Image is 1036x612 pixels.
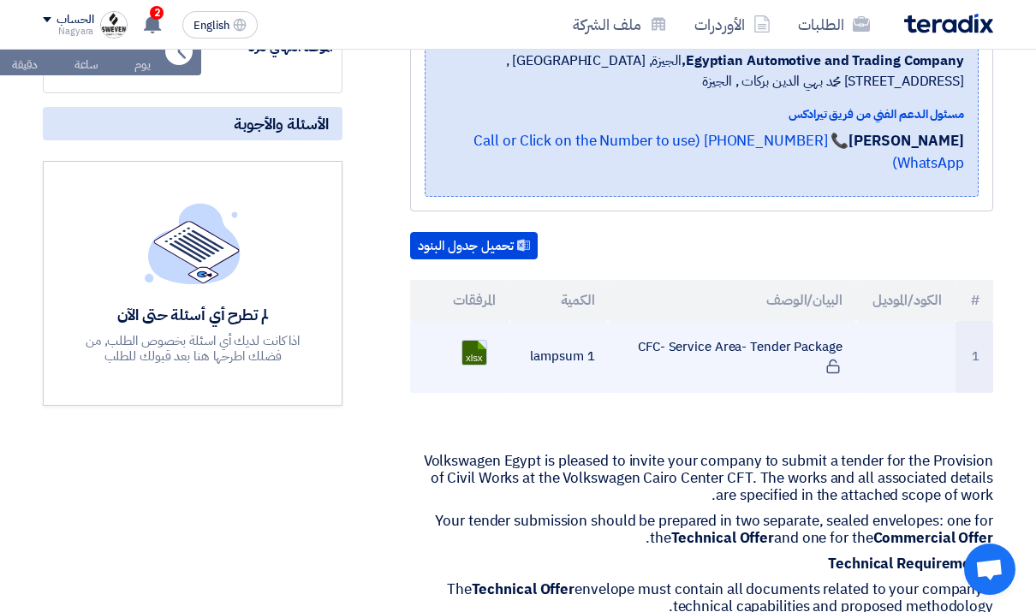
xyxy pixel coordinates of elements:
[509,280,609,321] th: الكمية
[234,114,329,134] span: الأسئلة والأجوبة
[681,4,784,45] a: الأوردرات
[410,280,509,321] th: المرفقات
[43,27,93,36] div: Nagyara
[856,280,956,321] th: الكود/الموديل
[134,56,151,74] div: يوم
[608,280,855,321] th: البيان/الوصف
[828,553,993,574] strong: Technical Requirements
[439,51,964,92] span: الجيزة, [GEOGRAPHIC_DATA] ,[STREET_ADDRESS] محمد بهي الدين بركات , الجيزة
[74,56,99,74] div: ساعة
[472,579,575,600] strong: Technical Offer
[682,51,964,71] b: Egyptian Automotive and Trading Company,
[410,232,538,259] button: تحميل جدول البنود
[509,321,609,393] td: 1 lampsum
[12,56,39,74] div: دقيقة
[145,203,241,283] img: empty_state_list.svg
[100,11,128,39] img: SWEVEN_LOGO_1746530609555.jpg
[150,6,164,20] span: 2
[18,28,33,52] div: 7
[68,333,318,364] div: اذا كانت لديك أي اسئلة بخصوص الطلب, من فضلك اطرحها هنا بعد قبولك للطلب
[135,28,150,52] div: 7
[194,20,229,32] span: English
[57,13,93,27] div: الحساب
[559,4,681,45] a: ملف الشركة
[956,321,994,393] td: 1
[79,28,93,52] div: 2
[473,130,964,174] a: 📞 [PHONE_NUMBER] (Call or Click on the Number to use WhatsApp)
[904,14,993,33] img: Teradix logo
[439,105,964,123] div: مسئول الدعم الفني من فريق تيرادكس
[671,527,775,549] strong: Technical Offer
[964,544,1015,595] a: Open chat
[462,341,599,443] a: Book_1756219215007.xlsx
[873,527,993,549] strong: Commercial Offer
[68,305,318,324] div: لم تطرح أي أسئلة حتى الآن
[410,453,993,504] p: Volkswagen Egypt is pleased to invite your company to submit a tender for the Provision of Civil ...
[956,280,994,321] th: #
[410,513,993,547] p: Your tender submission should be prepared in two separate, sealed envelopes: one for the and one ...
[608,321,855,393] td: CFC- Service Area- Tender Package
[784,4,884,45] a: الطلبات
[848,130,964,152] strong: [PERSON_NAME]
[182,11,258,39] button: English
